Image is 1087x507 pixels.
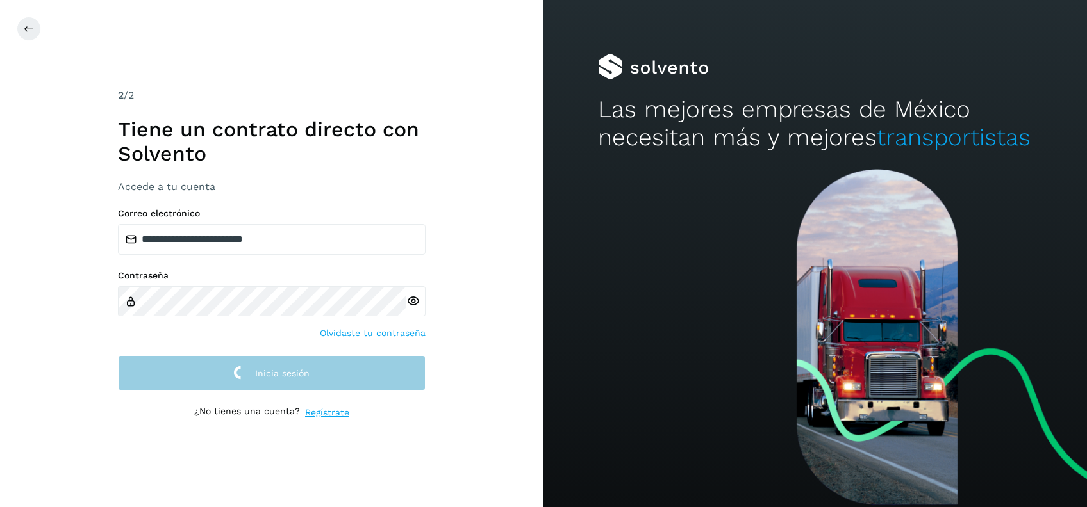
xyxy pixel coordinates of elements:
p: ¿No tienes una cuenta? [194,406,300,419]
span: Inicia sesión [255,369,310,378]
button: Inicia sesión [118,355,426,390]
label: Contraseña [118,270,426,281]
label: Correo electrónico [118,208,426,219]
h2: Las mejores empresas de México necesitan más y mejores [598,95,1033,152]
h1: Tiene un contrato directo con Solvento [118,117,426,166]
a: Regístrate [305,406,349,419]
span: 2 [118,89,124,101]
a: Olvidaste tu contraseña [320,326,426,340]
h3: Accede a tu cuenta [118,181,426,193]
div: /2 [118,88,426,103]
span: transportistas [877,124,1031,151]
